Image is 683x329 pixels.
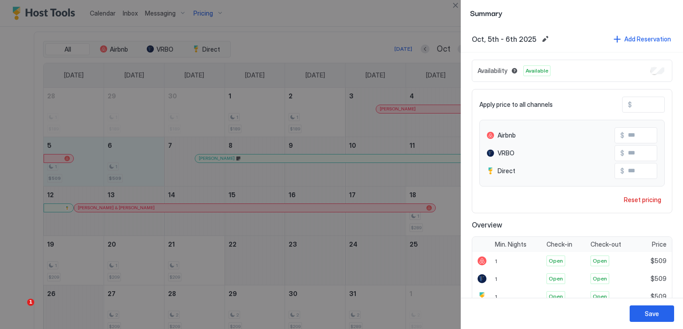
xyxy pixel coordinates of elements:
span: Check-out [591,240,621,248]
span: Price [652,240,667,248]
div: Add Reservation [624,34,671,44]
span: 1 [495,258,497,264]
div: Save [645,309,659,318]
span: Open [593,292,607,301]
div: Reset pricing [624,195,661,204]
iframe: Intercom live chat [9,299,30,320]
span: $509 [651,275,667,283]
span: 1 [495,276,497,282]
span: $509 [651,257,667,265]
span: $ [620,149,624,157]
span: $509 [651,292,667,301]
span: Direct [498,167,515,175]
span: Availability [478,67,507,75]
button: Blocked dates override all pricing rules and remain unavailable until manually unblocked [509,65,520,76]
span: VRBO [498,149,514,157]
span: Open [549,257,563,265]
span: Oct, 5th - 6th 2025 [472,35,536,44]
span: Available [526,67,548,75]
span: Open [593,257,607,265]
button: Add Reservation [612,33,672,45]
span: Check-in [546,240,572,248]
span: Overview [472,220,672,229]
span: $ [628,101,632,109]
span: 1 [27,299,34,306]
span: Summary [470,7,674,18]
span: Open [549,275,563,283]
button: Save [630,305,674,322]
span: 1 [495,293,497,300]
span: Open [593,275,607,283]
button: Reset pricing [620,194,665,206]
span: Apply price to all channels [479,101,553,109]
span: Airbnb [498,131,516,139]
button: Edit date range [540,34,550,45]
span: $ [620,131,624,139]
span: $ [620,167,624,175]
span: Min. Nights [495,240,526,248]
span: Open [549,292,563,301]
